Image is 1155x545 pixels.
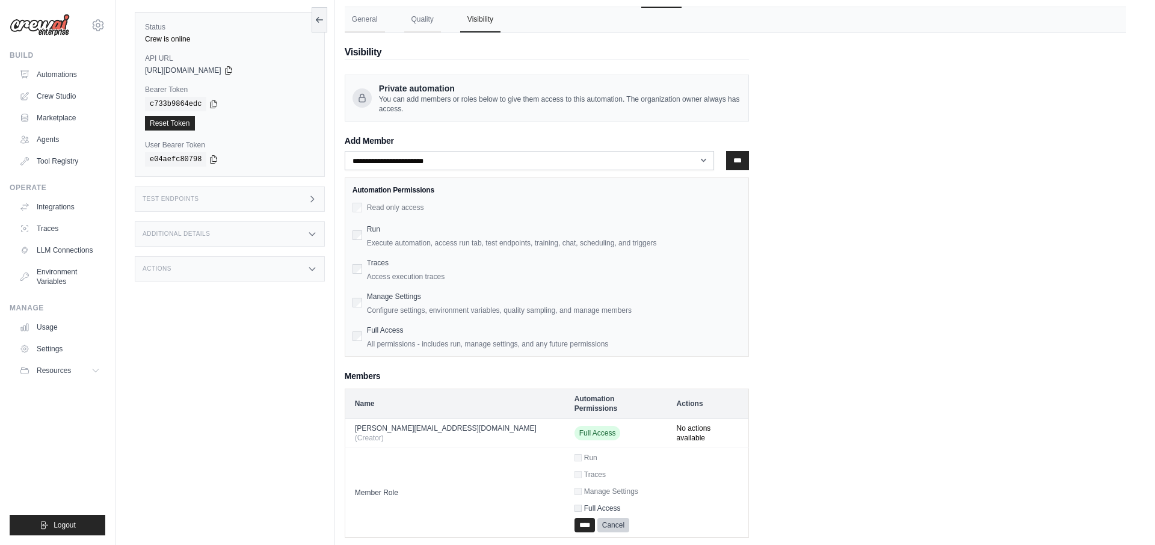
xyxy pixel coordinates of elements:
label: Access execution traces [367,272,741,282]
h3: Automation Permissions [353,185,741,195]
label: Manage Settings [367,292,421,301]
code: e04aefc80798 [145,152,206,167]
button: General [345,7,385,32]
h3: Additional Details [143,230,210,238]
div: Crew is online [145,34,315,44]
h3: Members [345,371,749,381]
h2: Visibility [345,45,749,60]
span: [URL][DOMAIN_NAME] [145,66,221,75]
div: Manage [10,303,105,313]
span: Resources [37,366,71,375]
span: You can add members or roles below to give them access to this automation. The organization owner... [379,94,741,114]
a: Traces [14,219,105,238]
a: Integrations [14,197,105,217]
label: Execute automation, access run tab, test endpoints, training, chat, scheduling, and triggers [367,238,741,248]
button: Quality [404,7,441,32]
a: Marketplace [14,108,105,128]
label: User Bearer Token [145,140,315,150]
label: Read only access [367,203,424,212]
iframe: Chat Widget [1095,487,1155,545]
label: Run [367,225,380,233]
a: Crew Studio [14,87,105,106]
button: Visibility [460,7,500,32]
label: Full Access [584,504,621,513]
span: Logout [54,520,76,530]
th: Actions [667,389,749,418]
a: Reset Token [145,116,195,131]
th: Automation Permissions [565,389,667,418]
h3: Test Endpoints [143,196,199,203]
div: Build [10,51,105,60]
label: Full Access [367,326,404,334]
button: Logout [10,515,105,535]
td: [PERSON_NAME][EMAIL_ADDRESS][DOMAIN_NAME] [345,418,564,448]
a: Environment Variables [14,262,105,291]
a: Usage [14,318,105,337]
button: Resources [14,361,105,380]
div: Operate [10,183,105,192]
h3: Actions [143,265,171,272]
a: LLM Connections [14,241,105,260]
button: Cancel [597,518,629,532]
label: Status [145,22,315,32]
code: c733b9864edc [145,97,206,111]
span: Full Access [574,426,621,440]
td: No actions available [667,418,749,448]
label: Manage Settings [584,487,638,496]
span: Private automation [379,82,741,94]
label: Traces [367,259,389,267]
nav: Tabs [345,7,1126,32]
span: (Creator) [355,434,384,442]
a: Agents [14,130,105,149]
label: All permissions - includes run, manage settings, and any future permissions [367,339,741,349]
a: Tool Registry [14,152,105,171]
td: Member Role [345,448,564,537]
img: Logo [10,14,70,37]
th: Name [345,389,564,418]
label: Traces [584,470,606,479]
label: API URL [145,54,315,63]
label: Configure settings, environment variables, quality sampling, and manage members [367,306,741,315]
label: Bearer Token [145,85,315,94]
a: Settings [14,339,105,359]
label: Run [584,454,597,462]
a: Automations [14,65,105,84]
h3: Add Member [345,136,749,146]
